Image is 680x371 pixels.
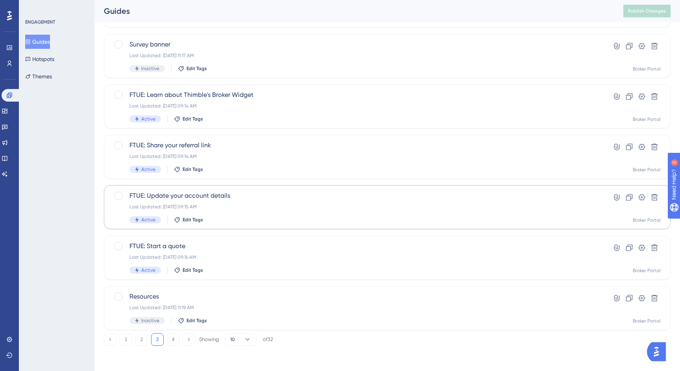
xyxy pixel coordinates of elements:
span: Active [141,166,155,173]
span: Edit Tags [187,317,207,324]
button: Edit Tags [174,116,203,122]
span: Edit Tags [183,116,203,122]
span: Active [141,116,155,122]
span: Edit Tags [183,217,203,223]
span: FTUE: Start a quote [129,241,582,251]
div: Broker Portal [633,217,661,223]
span: Active [141,217,155,223]
span: FTUE: Learn about Thimble's Broker Widget [129,90,582,100]
div: Broker Portal [633,66,661,72]
span: Survey banner [129,40,582,49]
div: Last Updated: [DATE] 09:14 AM [129,153,582,160]
div: Broker Portal [633,167,661,173]
div: Broker Portal [633,116,661,122]
div: of 32 [263,336,273,343]
div: Broker Portal [633,318,661,324]
button: Edit Tags [174,267,203,273]
div: Last Updated: [DATE] 09:15 AM [129,204,582,210]
span: Need Help? [18,2,49,11]
button: 4 [167,333,179,346]
div: Last Updated: [DATE] 09:14 AM [129,103,582,109]
span: Publish Changes [628,8,666,14]
div: Showing [199,336,219,343]
span: Resources [129,292,582,301]
button: Publish Changes [623,5,671,17]
button: 2 [135,333,148,346]
div: Last Updated: [DATE] 11:17 AM [129,52,582,59]
span: Edit Tags [183,166,203,173]
span: FTUE: Share your referral link [129,141,582,150]
button: Edit Tags [178,65,207,72]
span: Edit Tags [187,65,207,72]
button: Hotspots [25,52,54,66]
span: Inactive [141,65,159,72]
div: Broker Portal [633,267,661,274]
span: Edit Tags [183,267,203,273]
div: Guides [104,6,604,17]
button: Edit Tags [178,317,207,324]
div: Last Updated: [DATE] 09:16 AM [129,254,582,260]
div: 2 [55,4,57,10]
iframe: UserGuiding AI Assistant Launcher [647,340,671,364]
span: FTUE: Update your account details [129,191,582,200]
button: Edit Tags [174,166,203,173]
span: Active [141,267,155,273]
button: 1 [120,333,132,346]
button: Edit Tags [174,217,203,223]
button: Themes [25,69,52,83]
div: ENGAGEMENT [25,19,55,25]
button: 10 [225,333,257,346]
span: 10 [230,336,235,343]
button: 3 [151,333,164,346]
span: Inactive [141,317,159,324]
button: Guides [25,35,50,49]
div: Last Updated: [DATE] 11:19 AM [129,304,582,311]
